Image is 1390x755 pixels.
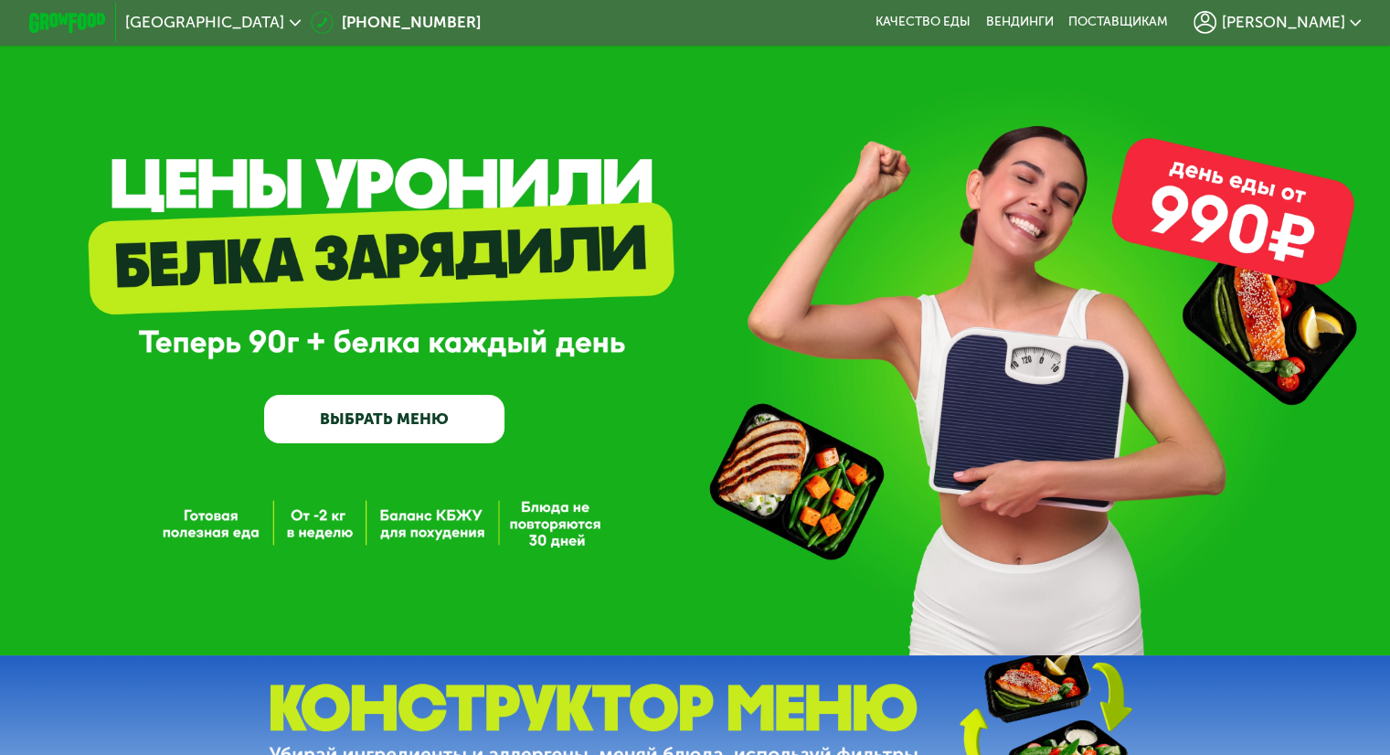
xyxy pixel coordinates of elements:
a: ВЫБРАТЬ МЕНЮ [264,395,504,443]
a: Вендинги [985,15,1053,30]
span: [PERSON_NAME] [1221,15,1344,30]
span: [GEOGRAPHIC_DATA] [125,15,284,30]
a: Качество еды [875,15,971,30]
a: [PHONE_NUMBER] [311,11,481,34]
div: поставщикам [1068,15,1168,30]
